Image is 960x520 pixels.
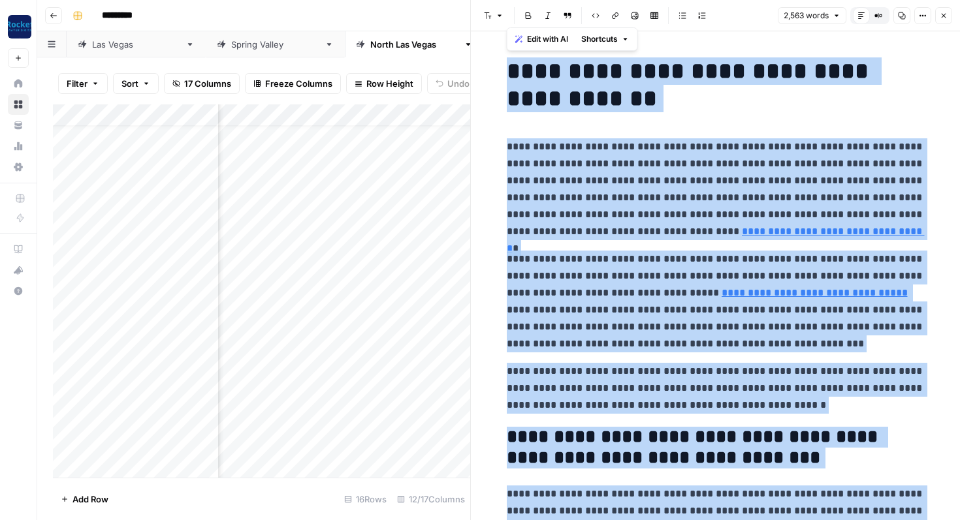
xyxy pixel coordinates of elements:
[510,31,573,48] button: Edit with AI
[265,77,332,90] span: Freeze Columns
[164,73,240,94] button: 17 Columns
[231,38,319,51] div: [GEOGRAPHIC_DATA]
[8,115,29,136] a: Your Data
[576,31,635,48] button: Shortcuts
[370,38,458,51] div: [GEOGRAPHIC_DATA]
[427,73,478,94] button: Undo
[184,77,231,90] span: 17 Columns
[8,73,29,94] a: Home
[778,7,846,24] button: 2,563 words
[92,38,180,51] div: [GEOGRAPHIC_DATA]
[121,77,138,90] span: Sort
[366,77,413,90] span: Row Height
[72,493,108,506] span: Add Row
[8,94,29,115] a: Browse
[8,15,31,38] img: Rocket Pilots Logo
[581,33,618,45] span: Shortcuts
[8,239,29,260] a: AirOps Academy
[784,10,829,22] span: 2,563 words
[67,77,88,90] span: Filter
[527,33,568,45] span: Edit with AI
[8,10,29,43] button: Workspace: Rocket Pilots
[8,136,29,157] a: Usage
[58,73,108,94] button: Filter
[339,489,392,510] div: 16 Rows
[206,31,345,57] a: [GEOGRAPHIC_DATA]
[8,157,29,177] a: Settings
[113,73,159,94] button: Sort
[53,489,116,510] button: Add Row
[67,31,206,57] a: [GEOGRAPHIC_DATA]
[346,73,422,94] button: Row Height
[447,77,470,90] span: Undo
[392,489,470,510] div: 12/17 Columns
[8,260,28,280] div: What's new?
[345,31,484,57] a: [GEOGRAPHIC_DATA]
[8,260,29,281] button: What's new?
[8,281,29,301] button: Help + Support
[245,73,341,94] button: Freeze Columns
